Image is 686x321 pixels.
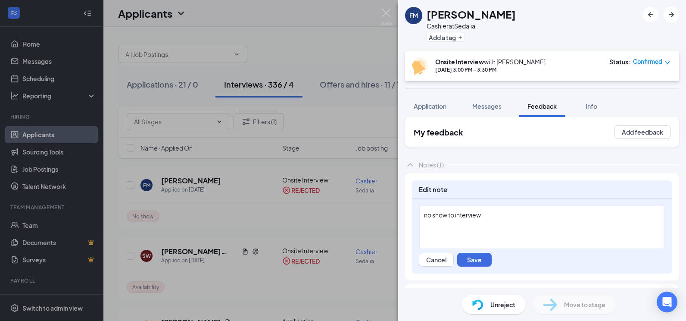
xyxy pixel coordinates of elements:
button: Add feedback [614,125,670,139]
svg: ChevronUp [405,160,415,170]
span: Move to stage [564,300,605,309]
div: Notes (1) [419,160,444,169]
div: [DATE] 3:00 PM - 3:30 PM [435,66,546,73]
span: no show to interview [424,211,481,219]
div: Cashier at Sedalia [427,22,516,30]
button: Save [457,253,492,267]
span: Application [414,102,446,110]
svg: ArrowRight [666,9,677,20]
b: Onsite Interview [435,58,484,66]
svg: Plus [458,35,463,40]
h1: [PERSON_NAME] [427,7,516,22]
button: ArrowLeftNew [643,7,658,22]
div: Open Intercom Messenger [657,292,677,312]
div: Status : [609,57,630,66]
div: FM [409,11,418,20]
span: Messages [472,102,502,110]
h2: Edit note [412,180,672,198]
button: Cancel [419,253,454,267]
svg: ArrowLeftNew [645,9,656,20]
span: Unreject [490,300,515,309]
span: Confirmed [633,57,662,66]
h2: My feedback [414,127,463,138]
span: Info [586,102,597,110]
div: with [PERSON_NAME] [435,57,546,66]
span: Feedback [527,102,557,110]
button: ArrowRight [664,7,679,22]
button: PlusAdd a tag [427,33,465,42]
span: down [664,60,670,66]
